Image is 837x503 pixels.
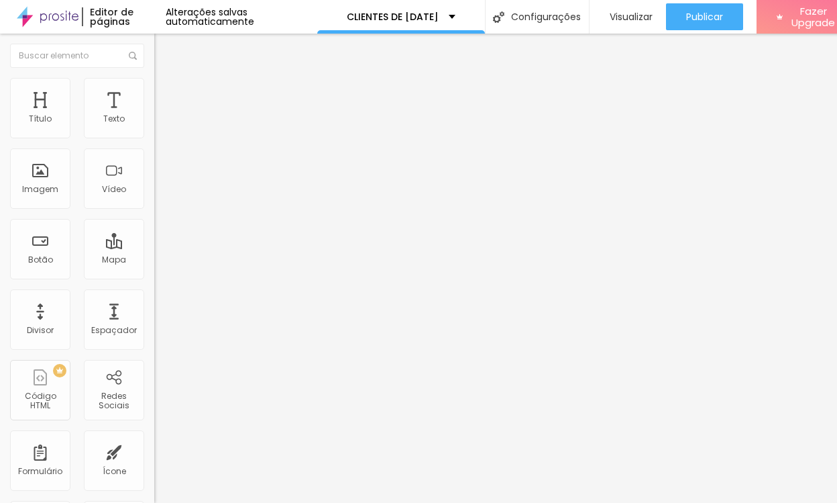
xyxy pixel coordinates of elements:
[27,326,54,335] div: Divisor
[102,185,126,194] div: Vídeo
[103,467,126,476] div: Ícone
[610,11,653,22] span: Visualizar
[13,392,66,411] div: Código HTML
[347,12,439,21] p: CLIENTES DE [DATE]
[493,11,504,23] img: Icone
[22,185,58,194] div: Imagem
[29,114,52,124] div: Título
[10,44,144,68] input: Buscar elemento
[82,7,166,26] div: Editor de páginas
[103,114,125,124] div: Texto
[129,52,137,60] img: Icone
[102,255,126,265] div: Mapa
[166,7,317,26] div: Alterações salvas automaticamente
[28,255,53,265] div: Botão
[590,3,666,30] button: Visualizar
[87,392,140,411] div: Redes Sociais
[18,467,62,476] div: Formulário
[666,3,743,30] button: Publicar
[686,11,723,22] span: Publicar
[91,326,137,335] div: Espaçador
